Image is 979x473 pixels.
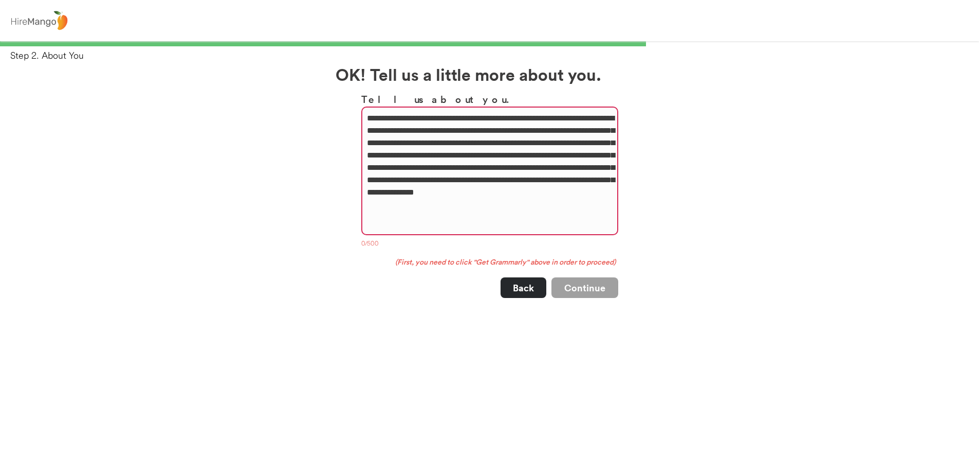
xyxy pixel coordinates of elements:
[361,257,618,268] div: (First, you need to click "Get Grammarly" above in order to proceed)
[361,92,618,107] h3: Tell us about you.
[501,277,546,298] button: Back
[2,41,977,46] div: 66%
[10,49,979,62] div: Step 2. About You
[551,277,618,298] button: Continue
[8,9,70,33] img: logo%20-%20hiremango%20gray.png
[336,62,644,86] h2: OK! Tell us a little more about you.
[361,239,618,250] div: 0/500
